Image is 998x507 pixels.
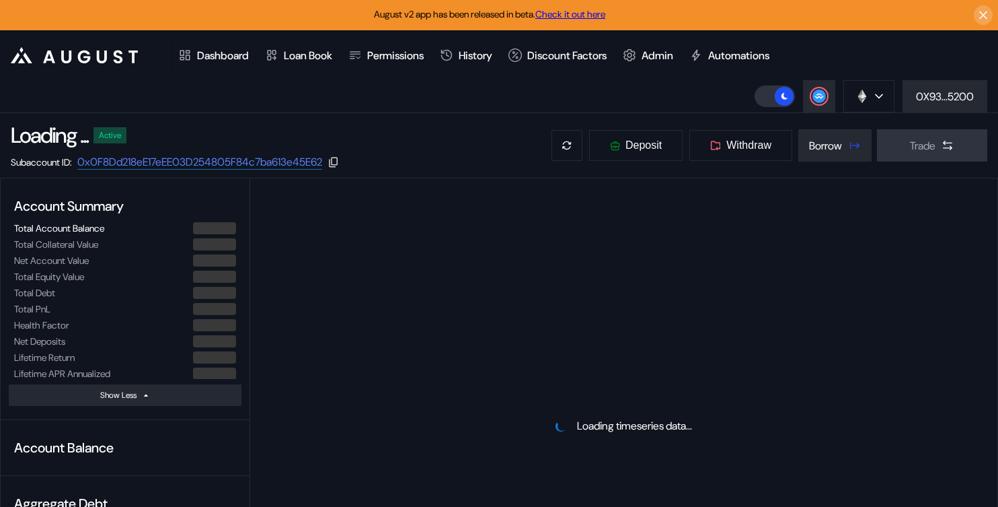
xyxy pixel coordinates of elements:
[14,271,84,283] div: Total Equity Value
[910,139,935,153] div: Trade
[14,368,110,380] div: Lifetime APR Annualized
[11,121,88,149] div: Loading ...
[99,131,121,140] div: Active
[197,48,249,63] div: Dashboard
[689,129,793,162] button: Withdraw
[459,48,492,63] div: History
[555,420,567,432] img: pending
[535,8,605,20] a: Check it out here
[726,139,771,151] span: Withdraw
[284,48,332,63] div: Loan Book
[9,192,241,220] div: Account Summary
[9,384,241,406] button: Show Less
[500,30,615,80] a: Discount Factors
[588,129,683,162] button: Deposit
[809,139,842,153] div: Borrow
[615,30,681,80] a: Admin
[14,222,104,234] div: Total Account Balance
[14,335,65,347] div: Net Deposits
[527,48,607,63] div: Discount Factors
[798,129,872,162] button: Borrow
[170,30,257,80] a: Dashboard
[374,8,605,20] span: August v2 app has been released in beta.
[877,129,987,162] button: Trade
[14,238,98,250] div: Total Collateral Value
[642,48,673,63] div: Admin
[577,419,692,433] div: Loading timeseries data...
[916,90,974,104] div: 0X93...5200
[77,155,322,170] a: 0x0F8Dd218eE17eEE03D254805F84c7ba613e45E62
[14,255,89,267] div: Net Account Value
[100,390,137,401] div: Show Less
[11,156,72,168] div: Subaccount ID:
[903,80,987,112] button: 0X93...5200
[14,351,75,364] div: Lifetime Return
[9,434,241,462] div: Account Balance
[340,30,432,80] a: Permissions
[367,48,424,63] div: Permissions
[14,303,50,315] div: Total PnL
[625,139,662,151] span: Deposit
[855,89,870,104] img: chain logo
[681,30,777,80] a: Automations
[257,30,340,80] a: Loan Book
[708,48,769,63] div: Automations
[14,319,69,331] div: Health Factor
[432,30,500,80] a: History
[14,287,55,299] div: Total Debt
[843,80,894,112] button: chain logo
